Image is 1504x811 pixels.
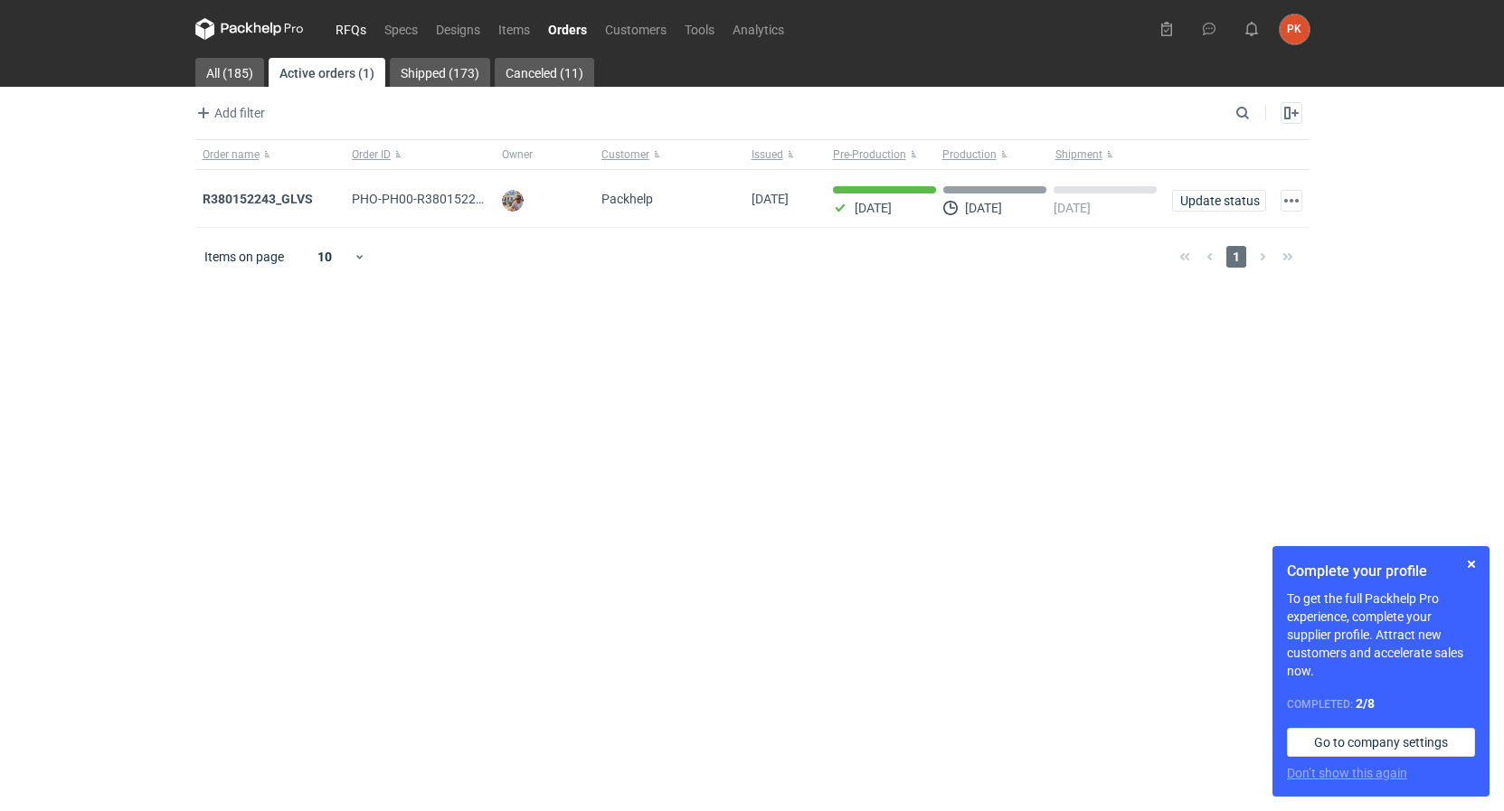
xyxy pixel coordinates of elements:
[326,18,375,40] a: RFQs
[489,18,539,40] a: Items
[1232,102,1290,124] input: Search
[596,18,676,40] a: Customers
[1287,728,1475,757] a: Go to company settings
[495,58,594,87] a: Canceled (11)
[1172,190,1266,212] button: Update status
[539,18,596,40] a: Orders
[269,58,385,87] a: Active orders (1)
[352,192,526,206] span: PHO-PH00-R380152243_GLVS
[676,18,724,40] a: Tools
[752,147,783,162] span: Issued
[502,190,524,212] img: Michał Palasek
[939,140,1052,169] button: Production
[192,102,266,124] button: Add filter
[601,147,649,162] span: Customer
[724,18,793,40] a: Analytics
[942,147,997,162] span: Production
[855,201,892,215] p: [DATE]
[1280,14,1310,44] button: PK
[1180,194,1258,207] span: Update status
[203,192,313,206] a: R380152243_GLVS
[1287,764,1407,782] button: Don’t show this again
[1287,589,1475,680] p: To get the full Packhelp Pro experience, complete your supplier profile. Attract new customers an...
[195,18,304,40] svg: Packhelp Pro
[390,58,490,87] a: Shipped (173)
[193,102,265,124] span: Add filter
[502,147,533,162] span: Owner
[204,248,284,266] span: Items on page
[203,147,260,162] span: Order name
[1287,694,1475,713] div: Completed:
[1461,553,1482,575] button: Skip for now
[352,147,391,162] span: Order ID
[427,18,489,40] a: Designs
[752,192,789,206] span: 03/09/2025
[1356,696,1375,711] strong: 2 / 8
[594,140,744,169] button: Customer
[1280,14,1310,44] div: Paulina Kempara
[345,140,495,169] button: Order ID
[296,244,355,269] div: 10
[195,58,264,87] a: All (185)
[375,18,427,40] a: Specs
[1226,246,1246,268] span: 1
[1287,561,1475,582] h1: Complete your profile
[833,147,906,162] span: Pre-Production
[744,140,826,169] button: Issued
[1281,190,1302,212] button: Actions
[1054,201,1091,215] p: [DATE]
[965,201,1002,215] p: [DATE]
[1055,147,1102,162] span: Shipment
[195,140,345,169] button: Order name
[826,140,939,169] button: Pre-Production
[601,192,653,206] span: Packhelp
[1052,140,1165,169] button: Shipment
